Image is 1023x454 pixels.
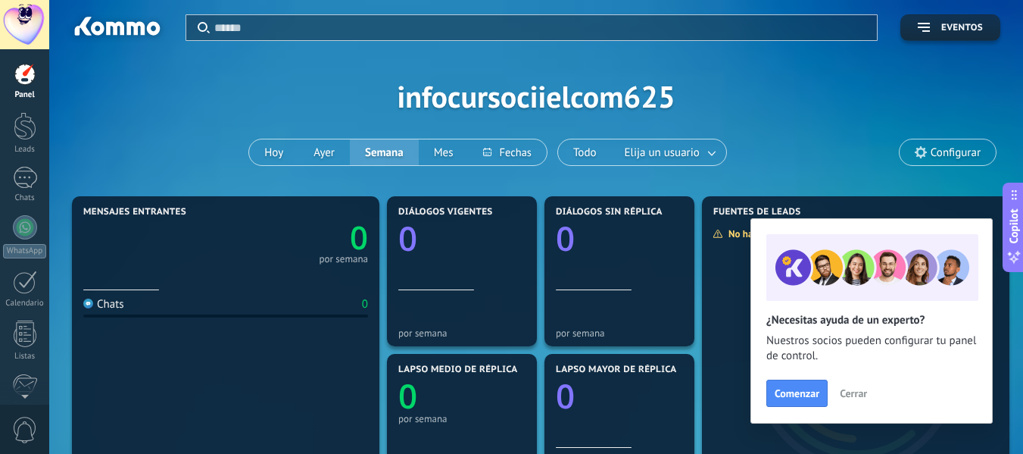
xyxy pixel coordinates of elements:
[1006,208,1021,243] span: Copilot
[83,207,186,218] span: Mensajes entrantes
[350,216,368,259] text: 0
[612,139,726,165] button: Elija un usuario
[556,215,575,261] text: 0
[3,90,47,100] div: Panel
[398,373,417,418] text: 0
[249,139,298,165] button: Hoy
[931,146,981,159] span: Configurar
[398,413,526,424] div: por semana
[83,299,93,308] img: Chats
[713,207,801,218] span: Fuentes de leads
[419,139,469,165] button: Mes
[941,23,983,33] span: Eventos
[398,207,493,218] span: Diálogos vigentes
[3,244,46,258] div: WhatsApp
[226,216,368,259] a: 0
[766,333,977,364] span: Nuestros socios pueden configurar tu panel de control.
[298,139,350,165] button: Ayer
[840,388,867,399] span: Cerrar
[900,14,1000,41] button: Eventos
[362,297,368,312] div: 0
[833,382,874,405] button: Cerrar
[468,139,546,165] button: Fechas
[775,388,819,399] span: Comenzar
[83,297,124,312] div: Chats
[398,327,526,339] div: por semana
[622,142,703,163] span: Elija un usuario
[398,365,518,375] span: Lapso medio de réplica
[3,299,47,308] div: Calendario
[3,145,47,155] div: Leads
[558,139,612,165] button: Todo
[350,139,419,165] button: Semana
[766,313,977,327] h2: ¿Necesitas ayuda de un experto?
[3,352,47,362] div: Listas
[556,373,575,418] text: 0
[713,227,897,240] div: No hay suficientes datos para mostrar
[766,380,828,407] button: Comenzar
[398,215,417,261] text: 0
[319,255,368,263] div: por semana
[3,193,47,203] div: Chats
[556,365,676,375] span: Lapso mayor de réplica
[556,207,663,218] span: Diálogos sin réplica
[556,327,683,339] div: por semana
